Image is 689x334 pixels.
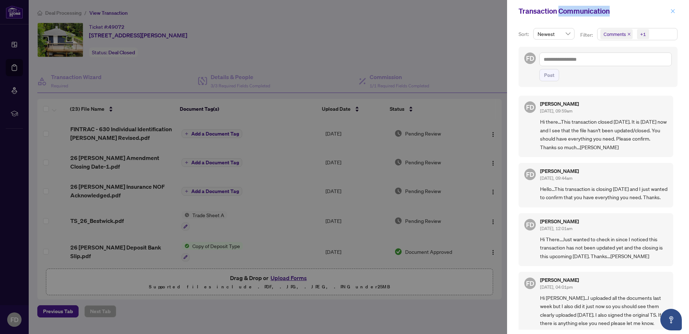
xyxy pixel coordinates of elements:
h5: [PERSON_NAME] [540,278,579,283]
span: close [627,32,631,36]
span: FD [526,53,534,63]
span: [DATE], 09:44am [540,175,572,181]
p: Filter: [580,31,594,39]
div: +1 [640,31,646,38]
h5: [PERSON_NAME] [540,219,579,224]
div: Transaction Communication [519,6,668,17]
span: Hi There...Just wanted to check in since I noticed this transaction has not been updated yet and ... [540,235,667,260]
button: Post [539,69,559,81]
span: Hello...This transaction is closing [DATE] and I just wanted to confirm that you have everything ... [540,185,667,202]
span: Newest [538,28,570,39]
span: Comments [600,29,633,39]
button: Open asap [660,309,682,330]
h5: [PERSON_NAME] [540,101,579,106]
span: [DATE], 09:59am [540,108,572,114]
p: Sort: [519,30,530,38]
span: Comments [604,31,626,38]
span: FD [526,102,534,112]
span: [DATE], 12:01am [540,226,572,231]
span: Hi there...This transaction closed [DATE]. It is [DATE] now and I see that the file hasn't been u... [540,118,667,151]
span: FD [526,169,534,179]
span: close [670,9,675,14]
span: [DATE], 04:01pm [540,284,573,290]
span: FD [526,220,534,230]
span: FD [526,278,534,288]
h5: [PERSON_NAME] [540,169,579,174]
